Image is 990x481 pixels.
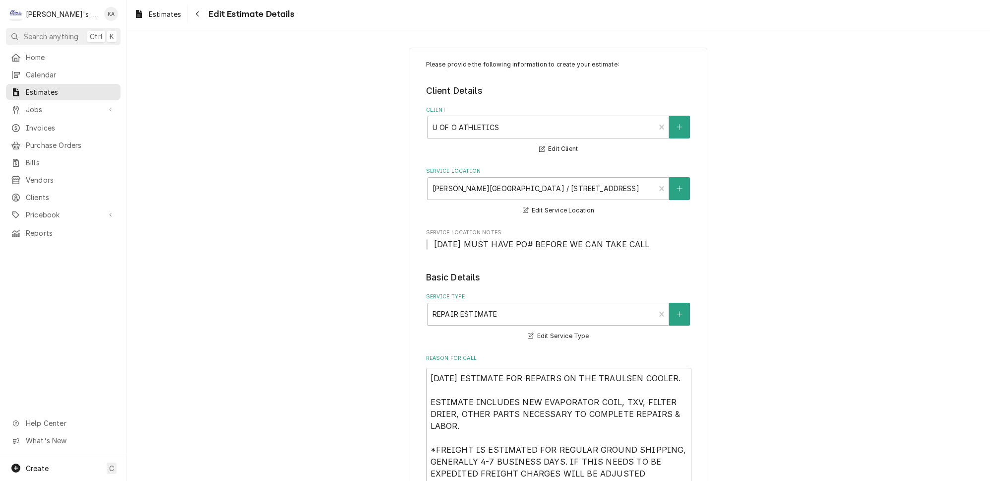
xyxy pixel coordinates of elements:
a: Go to Jobs [6,101,121,118]
legend: Basic Details [426,271,691,284]
a: Estimates [130,6,185,22]
span: Invoices [26,123,116,133]
span: Reports [26,228,116,238]
label: Service Type [426,293,691,301]
span: [DATE] MUST HAVE PO# BEFORE WE CAN TAKE CALL [434,239,650,249]
div: C [9,7,23,21]
button: Edit Service Location [521,205,596,217]
label: Client [426,106,691,114]
span: Service Location Notes [426,229,691,237]
a: Vendors [6,172,121,188]
a: Clients [6,189,121,206]
button: Search anythingCtrlK [6,28,121,45]
a: Calendar [6,67,121,83]
span: Vendors [26,175,116,185]
span: Jobs [26,104,101,115]
a: Bills [6,154,121,171]
a: Go to Pricebook [6,206,121,223]
p: Please provide the following information to create your estimate: [426,60,691,69]
button: Edit Service Type [526,330,590,343]
span: Bills [26,157,116,168]
span: Purchase Orders [26,140,116,150]
span: Create [26,464,49,473]
svg: Create New Client [677,124,682,131]
a: Reports [6,225,121,241]
span: Estimates [26,87,116,97]
span: C [109,463,114,474]
div: Service Location [426,167,691,216]
a: Go to What's New [6,432,121,449]
span: Help Center [26,418,115,428]
div: Service Location Notes [426,229,691,250]
div: Clay's Refrigeration's Avatar [9,7,23,21]
span: Clients [26,192,116,203]
div: Service Type [426,293,691,342]
a: Invoices [6,120,121,136]
span: K [110,31,114,42]
div: [PERSON_NAME]'s Refrigeration [26,9,99,19]
span: Service Location Notes [426,238,691,250]
span: Home [26,52,116,63]
label: Reason For Call [426,354,691,362]
span: Pricebook [26,209,101,220]
span: Ctrl [90,31,103,42]
span: Search anything [24,31,78,42]
a: Purchase Orders [6,137,121,153]
button: Create New Location [669,177,690,200]
button: Navigate back [189,6,205,22]
button: Edit Client [538,143,579,155]
svg: Create New Location [677,185,682,192]
span: Edit Estimate Details [205,7,294,21]
a: Estimates [6,84,121,100]
div: Korey Austin's Avatar [104,7,118,21]
a: Go to Help Center [6,415,121,431]
a: Home [6,49,121,66]
span: What's New [26,435,115,446]
label: Service Location [426,167,691,175]
button: Create New Client [669,116,690,138]
div: Client [426,106,691,155]
span: Calendar [26,69,116,80]
svg: Create New Service [677,311,682,318]
span: Estimates [149,9,181,19]
legend: Client Details [426,84,691,97]
button: Create New Service [669,303,690,326]
div: KA [104,7,118,21]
